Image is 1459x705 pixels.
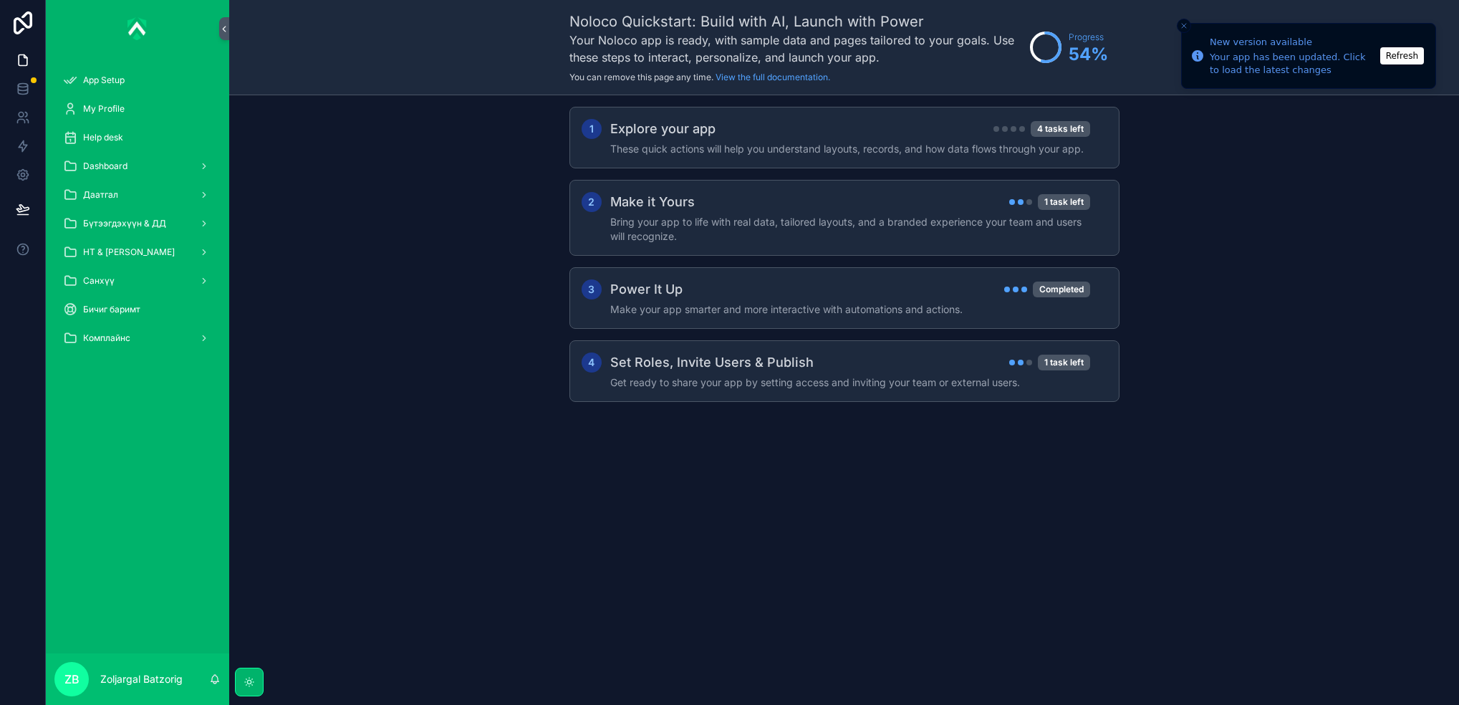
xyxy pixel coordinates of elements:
[569,72,713,82] span: You can remove this page any time.
[83,160,127,172] span: Dashboard
[1177,19,1191,33] button: Close toast
[54,182,221,208] a: Даатгал
[1210,35,1376,49] div: New version available
[83,332,130,344] span: Комплайнс
[83,304,140,315] span: Бичиг баримт
[54,153,221,179] a: Dashboard
[54,67,221,93] a: App Setup
[54,239,221,265] a: НТ & [PERSON_NAME]
[54,125,221,150] a: Help desk
[83,218,166,229] span: Бүтээгдэхүүн & ДД
[569,11,1023,32] h1: Noloco Quickstart: Build with AI, Launch with Power
[83,132,123,143] span: Help desk
[46,57,229,370] div: scrollable content
[100,672,183,686] p: Zoljargal Batzorig
[83,246,175,258] span: НТ & [PERSON_NAME]
[127,17,148,40] img: App logo
[1069,43,1108,66] span: 54 %
[1210,51,1376,77] div: Your app has been updated. Click to load the latest changes
[54,268,221,294] a: Санхүү
[54,325,221,351] a: Комплайнс
[83,189,118,201] span: Даатгал
[569,32,1023,66] h3: Your Noloco app is ready, with sample data and pages tailored to your goals. Use these steps to i...
[1380,47,1424,64] button: Refresh
[1069,32,1108,43] span: Progress
[716,72,830,82] a: View the full documentation.
[64,671,80,688] span: ZB
[83,103,125,115] span: My Profile
[54,96,221,122] a: My Profile
[54,297,221,322] a: Бичиг баримт
[83,275,115,287] span: Санхүү
[83,75,125,86] span: App Setup
[54,211,221,236] a: Бүтээгдэхүүн & ДД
